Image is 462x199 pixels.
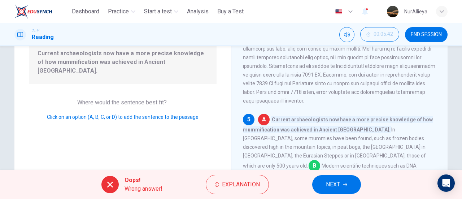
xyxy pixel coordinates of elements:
[222,179,260,190] span: Explanation
[243,127,426,169] span: In [GEOGRAPHIC_DATA], some mummies have been found, such as frozen bodies discovered high in the ...
[404,7,427,16] div: NurAllieya
[14,4,52,19] img: ELTC logo
[405,27,448,42] button: END SESSION
[47,114,199,120] span: Click on an option (A, B, C, or D) to add the sentence to the passage
[411,32,442,38] span: END SESSION
[206,175,269,194] button: Explanation
[437,174,455,192] div: Open Intercom Messenger
[339,27,354,42] div: Mute
[144,7,172,16] span: Start a test
[243,116,433,133] span: Current archaeologists now have a more precise knowledge of how mummification was achieved in Anc...
[32,33,54,42] h1: Reading
[187,7,209,16] span: Analysis
[326,179,340,190] span: NEXT
[258,114,270,125] span: A
[217,7,244,16] span: Buy a Test
[125,176,162,185] span: Oops!
[243,114,254,125] div: 5
[32,28,39,33] span: CEFR
[108,7,129,16] span: Practice
[141,5,181,18] button: Start a test
[387,6,398,17] img: Profile picture
[125,185,162,193] span: Wrong answer!
[374,31,393,37] span: 00:05:42
[105,5,138,18] button: Practice
[38,49,208,75] span: Current archaeologists now have a more precise knowledge of how mummification was achieved in Anc...
[72,7,99,16] span: Dashboard
[77,99,168,106] span: Where would the sentence best fit?
[69,5,102,18] button: Dashboard
[360,27,399,42] button: 00:05:42
[243,163,433,189] span: Modern scientific techniques such as DNA analysis, CAT-scans, x-rays, electron microscopy and [ME...
[312,175,361,194] button: NEXT
[334,9,343,14] img: en
[309,160,320,172] span: B
[214,5,247,18] button: Buy a Test
[14,4,69,19] a: ELTC logo
[360,27,399,42] div: Hide
[184,5,212,18] button: Analysis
